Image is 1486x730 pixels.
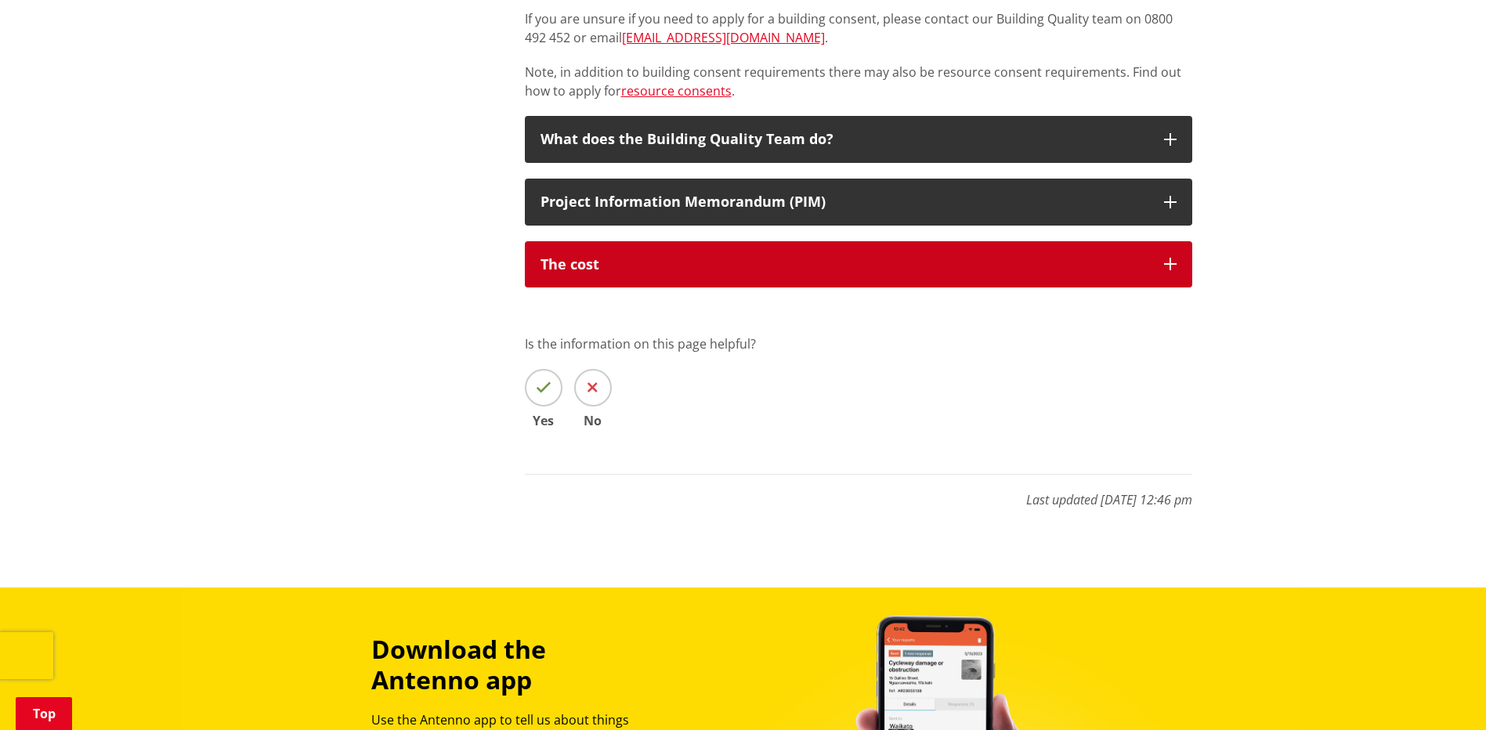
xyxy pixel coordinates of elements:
a: Top [16,697,72,730]
button: The cost [525,241,1192,288]
a: [EMAIL_ADDRESS][DOMAIN_NAME] [622,29,825,46]
p: Note, in addition to building consent requirements there may also be resource consent requirement... [525,63,1192,100]
p: Is the information on this page helpful? [525,334,1192,353]
span: Yes [525,414,562,427]
p: Last updated [DATE] 12:46 pm [525,474,1192,509]
div: What does the Building Quality Team do? [541,132,1148,147]
h3: Download the Antenno app [371,634,655,695]
button: What does the Building Quality Team do? [525,116,1192,163]
div: Project Information Memorandum (PIM) [541,194,1148,210]
a: resource consents [621,82,732,99]
div: The cost [541,257,1148,273]
button: Project Information Memorandum (PIM) [525,179,1192,226]
span: No [574,414,612,427]
p: If you are unsure if you need to apply for a building consent, please contact our Building Qualit... [525,9,1192,47]
iframe: Messenger Launcher [1414,664,1470,721]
